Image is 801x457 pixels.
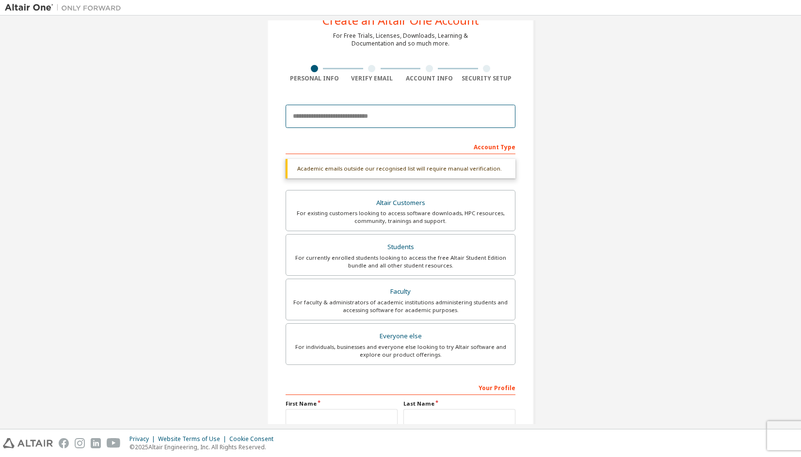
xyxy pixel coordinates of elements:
[59,438,69,448] img: facebook.svg
[107,438,121,448] img: youtube.svg
[403,400,515,408] label: Last Name
[292,196,509,210] div: Altair Customers
[158,435,229,443] div: Website Terms of Use
[343,75,401,82] div: Verify Email
[129,443,279,451] p: © 2025 Altair Engineering, Inc. All Rights Reserved.
[292,209,509,225] div: For existing customers looking to access software downloads, HPC resources, community, trainings ...
[286,159,515,178] div: Academic emails outside our recognised list will require manual verification.
[286,139,515,154] div: Account Type
[292,254,509,269] div: For currently enrolled students looking to access the free Altair Student Edition bundle and all ...
[292,343,509,359] div: For individuals, businesses and everyone else looking to try Altair software and explore our prod...
[292,240,509,254] div: Students
[286,75,343,82] div: Personal Info
[229,435,279,443] div: Cookie Consent
[322,15,479,26] div: Create an Altair One Account
[91,438,101,448] img: linkedin.svg
[458,75,516,82] div: Security Setup
[292,299,509,314] div: For faculty & administrators of academic institutions administering students and accessing softwa...
[286,379,515,395] div: Your Profile
[75,438,85,448] img: instagram.svg
[3,438,53,448] img: altair_logo.svg
[333,32,468,47] div: For Free Trials, Licenses, Downloads, Learning & Documentation and so much more.
[400,75,458,82] div: Account Info
[286,400,398,408] label: First Name
[129,435,158,443] div: Privacy
[292,285,509,299] div: Faculty
[292,330,509,343] div: Everyone else
[5,3,126,13] img: Altair One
